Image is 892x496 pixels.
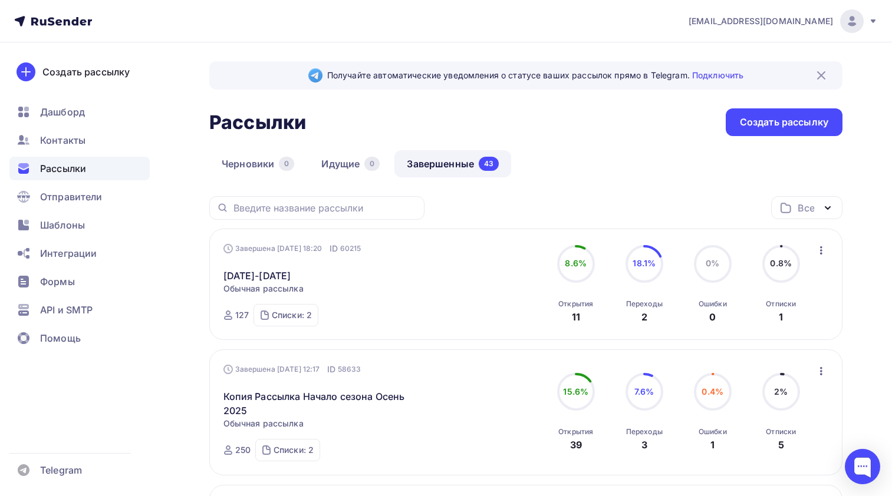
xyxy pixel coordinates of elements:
div: Переходы [626,299,663,309]
span: Отправители [40,190,103,204]
input: Введите название рассылки [233,201,417,214]
div: Списки: 2 [274,444,314,456]
span: Обычная рассылка [223,418,304,429]
div: Все [798,201,814,215]
a: Завершенные43 [394,150,511,177]
a: Дашборд [9,100,150,124]
span: Обычная рассылка [223,283,304,295]
span: 0.8% [770,258,792,268]
a: Шаблоны [9,213,150,237]
div: Создать рассылку [42,65,130,79]
span: Шаблоны [40,218,85,232]
span: Telegram [40,463,82,477]
span: ID [327,363,335,375]
a: Подключить [692,70,743,80]
div: Открытия [558,299,593,309]
div: 5 [778,438,784,452]
a: Контакты [9,128,150,152]
div: Ошибки [699,427,727,437]
a: Рассылки [9,157,150,180]
span: Контакты [40,133,85,147]
span: 58633 [338,363,361,375]
span: 0.4% [702,386,723,396]
div: Завершена [DATE] 18:20 [223,243,361,254]
div: 2 [641,310,647,324]
div: 0 [364,157,380,171]
div: Списки: 2 [272,309,312,321]
a: Черновики0 [209,150,307,177]
span: 60215 [340,243,361,254]
a: Копия Рассылка Начало сезона Осень 2025 [223,389,426,418]
a: Формы [9,270,150,293]
div: 1 [779,310,783,324]
div: 39 [570,438,582,452]
span: Рассылки [40,161,86,176]
div: Создать рассылку [740,115,828,129]
span: API и SMTP [40,303,93,317]
div: 0 [279,157,294,171]
a: [EMAIL_ADDRESS][DOMAIN_NAME] [689,9,878,33]
div: Отписки [766,299,796,309]
div: 43 [479,157,499,171]
div: Переходы [626,427,663,437]
div: 3 [641,438,647,452]
div: 0 [709,310,716,324]
span: Интеграции [40,246,97,260]
span: 7.6% [634,386,654,396]
div: Ошибки [699,299,727,309]
span: 2% [774,386,788,396]
span: 15.6% [563,386,588,396]
span: [EMAIL_ADDRESS][DOMAIN_NAME] [689,15,833,27]
span: Формы [40,275,75,289]
span: Получайте автоматические уведомления о статусе ваших рассылок прямо в Telegram. [327,70,743,81]
div: 127 [235,309,249,321]
span: ID [330,243,338,254]
span: 8.6% [565,258,587,268]
a: Отправители [9,185,150,209]
a: Идущие0 [309,150,392,177]
a: [DATE]-[DATE] [223,269,291,283]
div: Открытия [558,427,593,437]
div: Отписки [766,427,796,437]
div: 250 [235,444,251,456]
button: Все [771,196,842,219]
span: Помощь [40,331,81,345]
h2: Рассылки [209,111,306,134]
div: 1 [710,438,715,452]
div: Завершена [DATE] 12:17 [223,363,361,375]
span: 0% [706,258,719,268]
span: Дашборд [40,105,85,119]
span: 18.1% [633,258,656,268]
img: Telegram [308,68,322,82]
div: 11 [572,310,580,324]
